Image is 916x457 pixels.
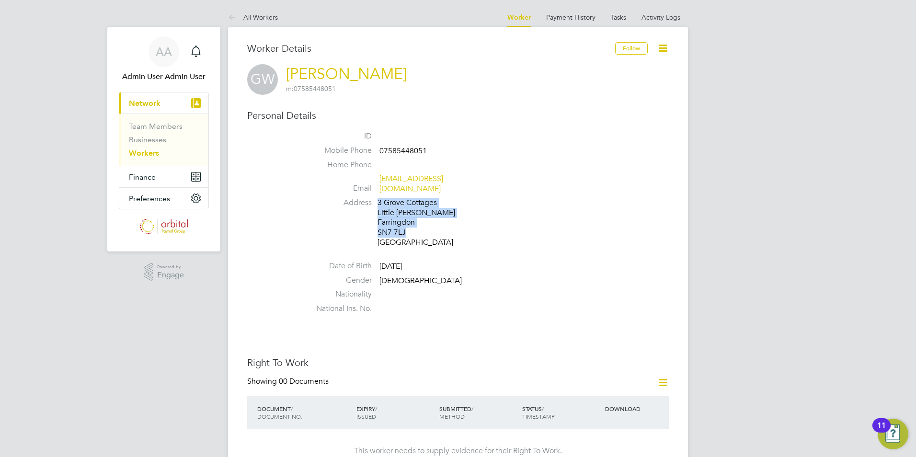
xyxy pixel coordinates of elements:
[291,405,293,412] span: /
[546,13,595,22] a: Payment History
[119,36,209,82] a: AAAdmin User Admin User
[157,271,184,279] span: Engage
[439,412,465,420] span: METHOD
[286,65,407,83] a: [PERSON_NAME]
[247,356,669,369] h3: Right To Work
[107,27,220,251] nav: Main navigation
[305,131,372,141] label: ID
[603,400,669,417] div: DOWNLOAD
[119,219,209,234] a: Go to home page
[257,446,659,456] div: This worker needs to supply evidence for their Right To Work.
[129,99,160,108] span: Network
[542,405,544,412] span: /
[140,219,188,234] img: orbitalservices-logo-retina.png
[354,400,437,425] div: EXPIRY
[305,160,372,170] label: Home Phone
[641,13,680,22] a: Activity Logs
[119,71,209,82] span: Admin User Admin User
[615,42,648,55] button: Follow
[119,166,208,187] button: Finance
[379,146,427,156] span: 07585448051
[129,135,166,144] a: Businesses
[878,419,908,449] button: Open Resource Center, 11 new notifications
[247,377,331,387] div: Showing
[375,405,377,412] span: /
[129,149,159,158] a: Workers
[129,172,156,182] span: Finance
[247,109,669,122] h3: Personal Details
[305,183,372,194] label: Email
[520,400,603,425] div: STATUS
[119,114,208,166] div: Network
[305,289,372,299] label: Nationality
[507,13,531,22] a: Worker
[522,412,555,420] span: TIMESTAMP
[228,13,278,22] a: All Workers
[379,262,402,271] span: [DATE]
[156,46,172,58] span: AA
[255,400,354,425] div: DOCUMENT
[305,198,372,208] label: Address
[356,412,376,420] span: ISSUED
[379,174,443,194] a: [EMAIL_ADDRESS][DOMAIN_NAME]
[305,275,372,286] label: Gender
[119,188,208,209] button: Preferences
[257,412,302,420] span: DOCUMENT NO.
[378,198,469,248] div: 3 Grove Cottages Little [PERSON_NAME] Farringdon SN7 7LJ [GEOGRAPHIC_DATA]
[611,13,626,22] a: Tasks
[305,146,372,156] label: Mobile Phone
[286,84,336,93] span: 07585448051
[129,122,183,131] a: Team Members
[129,194,170,203] span: Preferences
[144,263,184,281] a: Powered byEngage
[437,400,520,425] div: SUBMITTED
[247,42,615,55] h3: Worker Details
[379,276,462,286] span: [DEMOGRAPHIC_DATA]
[247,64,278,95] span: GW
[157,263,184,271] span: Powered by
[119,92,208,114] button: Network
[305,304,372,314] label: National Ins. No.
[305,261,372,271] label: Date of Birth
[471,405,473,412] span: /
[279,377,329,386] span: 00 Documents
[877,425,886,438] div: 11
[286,84,294,93] span: m:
